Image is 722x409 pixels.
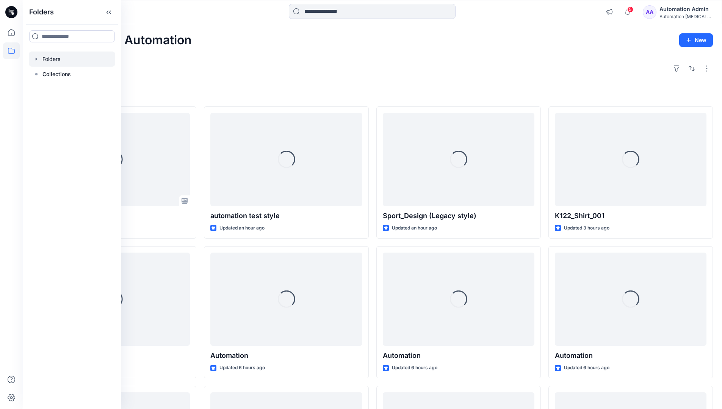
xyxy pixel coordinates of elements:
p: Sport_Design (Legacy style) [383,211,534,221]
div: AA [643,5,656,19]
p: automation test style [210,211,362,221]
p: Collections [42,70,71,79]
button: New [679,33,713,47]
p: Updated 3 hours ago [564,224,609,232]
p: Updated 6 hours ago [219,364,265,372]
p: Updated 6 hours ago [392,364,437,372]
h4: Styles [32,90,713,99]
p: Automation [383,350,534,361]
p: Updated 6 hours ago [564,364,609,372]
p: K122_Shirt_001 [555,211,706,221]
p: Automation [555,350,706,361]
span: 5 [627,6,633,12]
p: Automation [210,350,362,361]
div: Automation [MEDICAL_DATA]... [659,14,713,19]
div: Automation Admin [659,5,713,14]
p: Updated an hour ago [219,224,265,232]
p: Updated an hour ago [392,224,437,232]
